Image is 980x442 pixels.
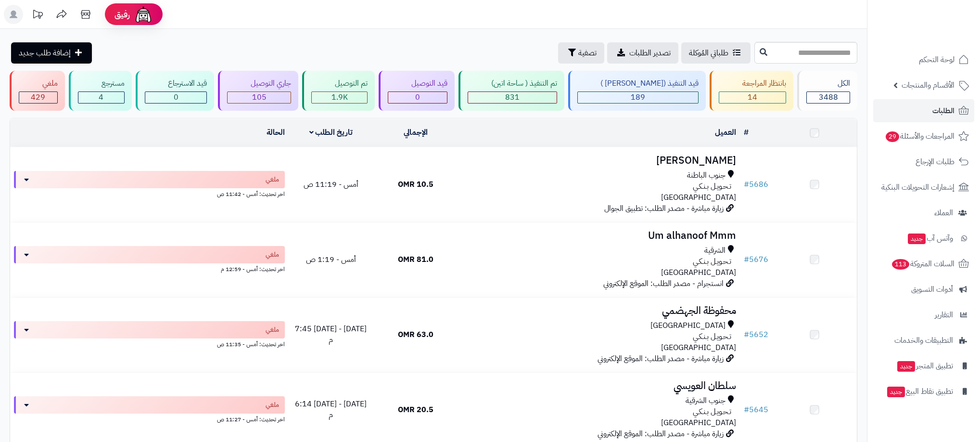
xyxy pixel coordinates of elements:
span: تـحـويـل بـنـكـي [693,331,731,342]
span: تطبيق المتجر [896,359,953,373]
span: 14 [748,91,757,103]
span: 1.9K [331,91,348,103]
span: [GEOGRAPHIC_DATA] [661,267,736,278]
span: جنوب الشرقية [686,395,725,406]
div: 1916 [312,92,367,103]
a: طلباتي المُوكلة [681,42,751,64]
a: قيد التوصيل 0 [377,71,457,111]
a: جاري التوصيل 105 [216,71,300,111]
a: الطلبات [873,99,974,122]
div: قيد الاسترجاع [145,78,207,89]
span: تصدير الطلبات [629,47,671,59]
span: السلات المتروكة [891,257,955,271]
a: العميل [715,127,736,138]
a: المراجعات والأسئلة29 [873,125,974,148]
span: 429 [31,91,45,103]
span: 4 [99,91,103,103]
div: 429 [19,92,57,103]
span: وآتس آب [907,232,953,245]
a: ملغي 429 [8,71,67,111]
span: 189 [631,91,645,103]
a: # [744,127,749,138]
span: [DATE] - [DATE] 6:14 م [295,398,367,421]
span: 0 [415,91,420,103]
span: ملغي [266,325,279,335]
h3: محفوظة الجهضمي [462,305,736,316]
span: جنوب الباطنة [687,170,725,181]
div: قيد التنفيذ ([PERSON_NAME] ) [577,78,699,89]
span: جديد [897,361,915,372]
button: تصفية [558,42,604,64]
div: 831 [468,92,557,103]
span: أمس - 11:19 ص [304,179,358,190]
span: الطلبات [932,104,955,117]
a: #5652 [744,329,768,340]
span: # [744,404,749,416]
span: رفيق [115,9,130,20]
span: 113 [891,259,910,270]
span: العملاء [934,206,953,220]
span: إضافة طلب جديد [19,47,71,59]
a: تاريخ الطلب [309,127,353,138]
a: بانتظار المراجعة 14 [708,71,795,111]
span: جديد [908,234,926,244]
span: تـحـويـل بـنـكـي [693,256,731,267]
img: logo-2.png [915,18,971,39]
span: التقارير [935,308,953,322]
a: أدوات التسويق [873,278,974,301]
div: 0 [145,92,207,103]
span: ملغي [266,250,279,260]
span: أمس - 1:19 ص [306,254,356,265]
span: 3488 [819,91,838,103]
div: 14 [719,92,786,103]
div: اخر تحديث: أمس - 12:59 م [14,263,285,273]
div: اخر تحديث: أمس - 11:35 ص [14,338,285,349]
div: 4 [78,92,124,103]
span: [DATE] - [DATE] 7:45 م [295,323,367,346]
a: تطبيق المتجرجديد [873,354,974,377]
span: [GEOGRAPHIC_DATA] [661,417,736,429]
div: 105 [228,92,291,103]
span: 20.5 OMR [398,404,433,416]
a: التقارير [873,303,974,326]
div: اخر تحديث: أمس - 11:27 ص [14,414,285,424]
h3: [PERSON_NAME] [462,155,736,166]
span: # [744,179,749,190]
span: الأقسام والمنتجات [902,78,955,92]
div: بانتظار المراجعة [719,78,786,89]
span: الشرقية [704,245,725,256]
a: تم التنفيذ ( ساحة اتين) 831 [457,71,566,111]
a: قيد الاسترجاع 0 [134,71,216,111]
span: تصفية [578,47,597,59]
a: العملاء [873,201,974,224]
a: مسترجع 4 [67,71,134,111]
span: المراجعات والأسئلة [885,130,955,143]
span: التطبيقات والخدمات [894,334,953,347]
span: تـحـويـل بـنـكـي [693,406,731,417]
span: [GEOGRAPHIC_DATA] [661,342,736,353]
div: تم التنفيذ ( ساحة اتين) [468,78,557,89]
a: لوحة التحكم [873,48,974,71]
a: الإجمالي [404,127,428,138]
a: #5686 [744,179,768,190]
span: 63.0 OMR [398,329,433,340]
a: وآتس آبجديد [873,227,974,250]
a: إضافة طلب جديد [11,42,92,64]
a: تحديثات المنصة [25,5,50,26]
a: تم التوصيل 1.9K [300,71,377,111]
span: زيارة مباشرة - مصدر الطلب: الموقع الإلكتروني [598,428,724,440]
span: انستجرام - مصدر الطلب: الموقع الإلكتروني [603,278,724,289]
span: ملغي [266,400,279,410]
a: #5645 [744,404,768,416]
a: تطبيق نقاط البيعجديد [873,380,974,403]
span: 0 [174,91,178,103]
div: ملغي [19,78,58,89]
h3: Um alhanoof Mmm [462,230,736,241]
span: تطبيق نقاط البيع [886,385,953,398]
span: # [744,329,749,340]
span: 831 [505,91,520,103]
span: تـحـويـل بـنـكـي [693,181,731,192]
span: 29 [885,131,900,142]
span: 81.0 OMR [398,254,433,265]
span: لوحة التحكم [919,53,955,66]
